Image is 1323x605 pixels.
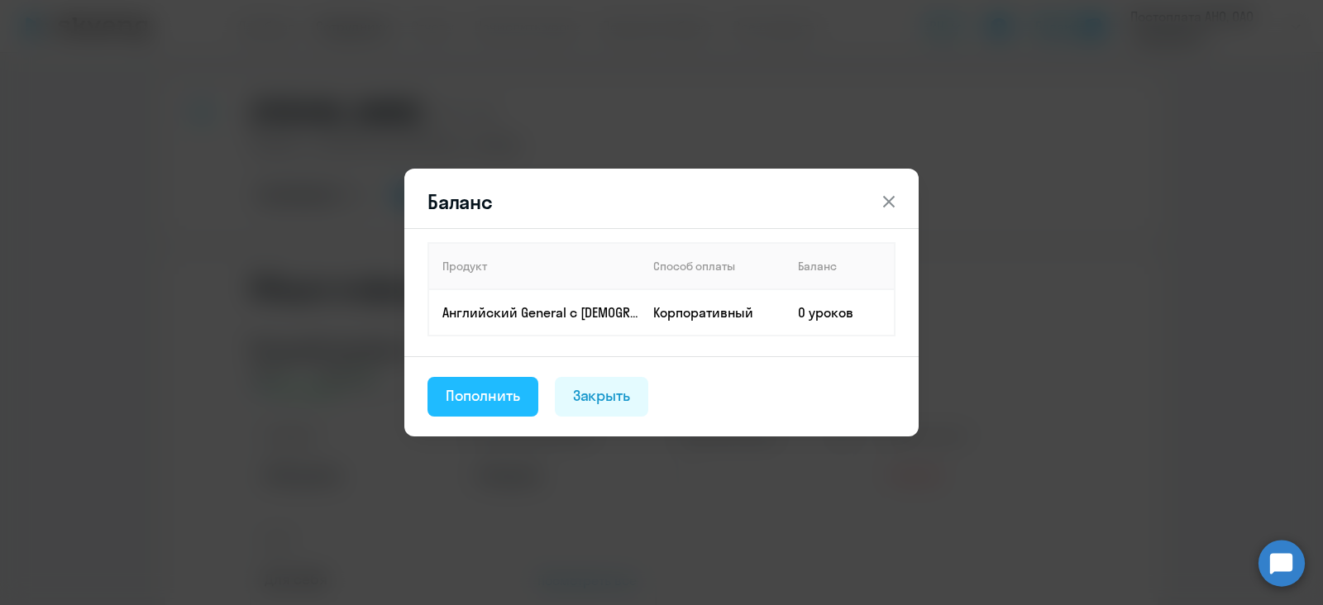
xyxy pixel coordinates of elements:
[640,289,785,336] td: Корпоративный
[427,377,538,417] button: Пополнить
[640,243,785,289] th: Способ оплаты
[785,289,895,336] td: 0 уроков
[555,377,649,417] button: Закрыть
[428,243,640,289] th: Продукт
[442,303,639,322] p: Английский General с [DEMOGRAPHIC_DATA] преподавателем
[404,188,919,215] header: Баланс
[573,385,631,407] div: Закрыть
[785,243,895,289] th: Баланс
[446,385,520,407] div: Пополнить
